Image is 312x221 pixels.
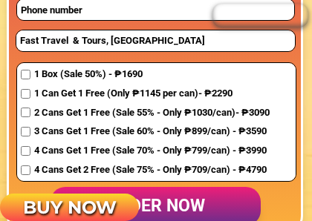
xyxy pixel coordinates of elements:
[34,162,270,178] span: 4 Cans Get 2 Free (Sale 75% - Only ₱709/can) - ₱4790
[34,86,270,102] span: 1 Can Get 1 Free (Only ₱1145 per can)- ₱2290
[34,124,270,139] span: 3 Cans Get 1 Free (Sale 60% - Only ₱899/can) - ₱3590
[34,143,270,159] span: 4 Cans Get 1 Free (Sale 70% - Only ₱799/can) - ₱3990
[16,30,295,50] input: Address
[34,67,270,82] span: 1 Box (Sale 50%) - ₱1690
[34,105,270,121] span: 2 Cans Get 1 Free (Sale 55% - Only ₱1030/can)- ₱3090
